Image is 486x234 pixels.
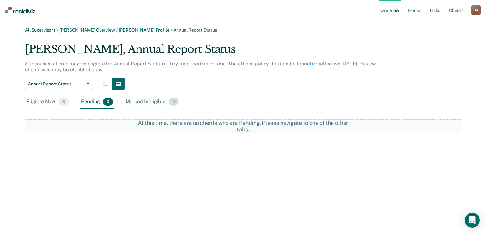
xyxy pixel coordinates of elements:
[25,28,55,33] a: All Supervisors
[124,95,180,109] div: Marked Ineligible0
[134,120,352,133] div: At this time, there are no clients who are Pending. Please navigate to one of the other tabs.
[115,28,119,33] span: /
[5,7,35,13] img: Recidiviz
[25,43,390,61] div: [PERSON_NAME], Annual Report Status
[169,28,173,33] span: /
[173,28,217,33] span: Annual Report Status
[310,61,320,67] a: here
[465,213,480,228] div: Open Intercom Messenger
[25,61,376,73] p: Supervision clients may be eligible for Annual Report Status if they meet certain criteria. The o...
[25,95,70,109] div: Eligible Now8
[25,78,92,90] button: Annual Report Status
[169,98,178,106] span: 0
[55,28,59,33] span: /
[103,98,113,106] span: 0
[471,5,481,15] button: DA
[59,28,115,33] a: [PERSON_NAME] Overview
[59,98,69,106] span: 8
[471,5,481,15] div: D A
[119,28,169,33] a: [PERSON_NAME] Profile
[28,81,84,87] span: Annual Report Status
[80,95,114,109] div: Pending0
